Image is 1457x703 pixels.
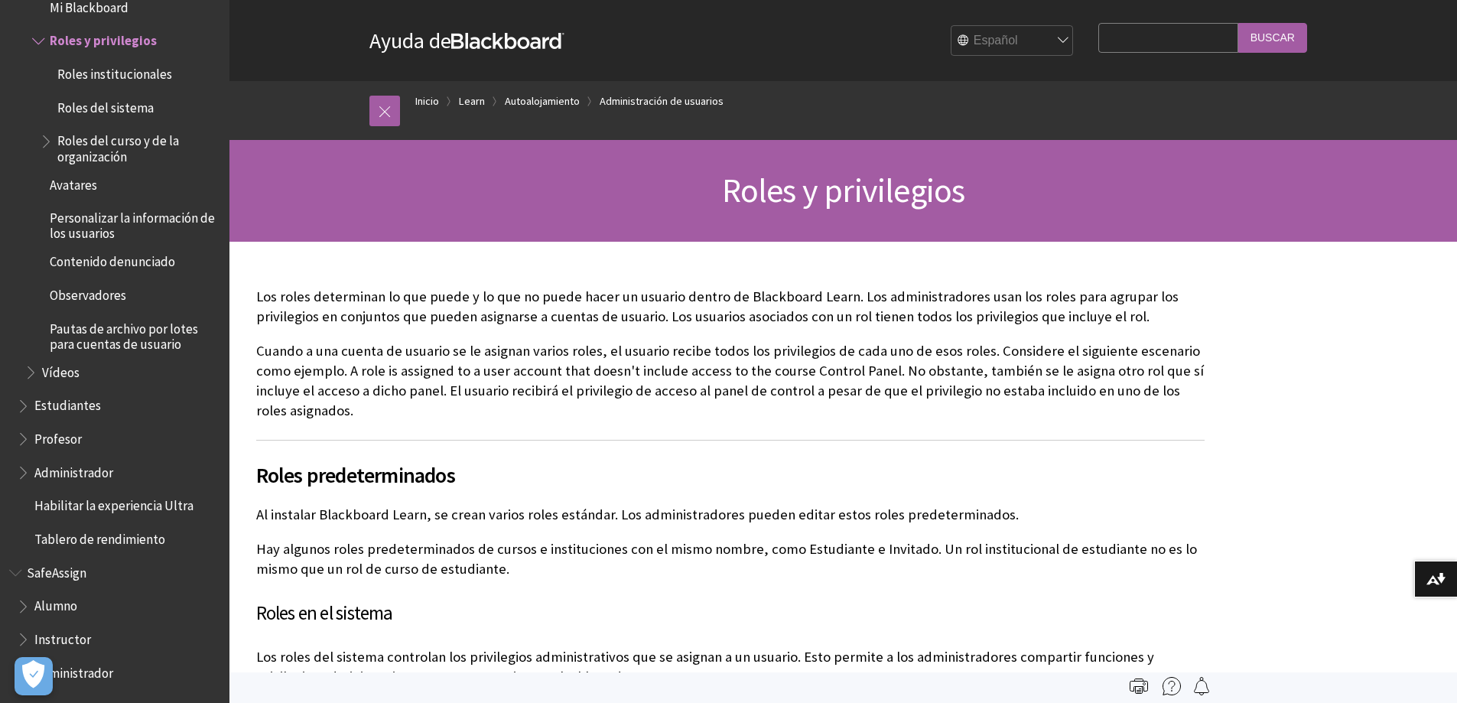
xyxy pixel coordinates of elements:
[50,28,157,49] span: Roles y privilegios
[415,92,439,111] a: Inicio
[256,599,1205,628] h3: Roles en el sistema
[34,594,77,614] span: Alumno
[256,341,1205,421] p: Cuando a una cuenta de usuario se le asignan varios roles, el usuario recibe todos los privilegio...
[256,440,1205,491] h2: Roles predeterminados
[57,129,219,164] span: Roles del curso y de la organización
[256,287,1205,327] p: Los roles determinan lo que puede y lo que no puede hacer un usuario dentro de Blackboard Learn. ...
[951,26,1074,57] select: Site Language Selector
[256,539,1205,579] p: Hay algunos roles predeterminados de cursos e instituciones con el mismo nombre, como Estudiante ...
[459,92,485,111] a: Learn
[34,426,82,447] span: Profesor
[9,560,220,686] nav: Book outline for Blackboard SafeAssign
[34,660,113,681] span: Administrador
[1238,23,1307,53] input: Buscar
[1192,677,1211,695] img: Follow this page
[50,172,97,193] span: Avatares
[34,460,113,480] span: Administrador
[57,95,154,116] span: Roles del sistema
[34,526,165,547] span: Tablero de rendimiento
[722,169,965,211] span: Roles y privilegios
[505,92,580,111] a: Autoalojamiento
[50,316,219,352] span: Pautas de archivo por lotes para cuentas de usuario
[50,249,175,270] span: Contenido denunciado
[34,627,91,647] span: Instructor
[34,493,194,514] span: Habilitar la experiencia Ultra
[256,505,1205,525] p: Al instalar Blackboard Learn, se crean varios roles estándar. Los administradores pueden editar e...
[600,92,724,111] a: Administración de usuarios
[50,282,126,303] span: Observadores
[1130,677,1148,695] img: Print
[369,27,564,54] a: Ayuda deBlackboard
[27,560,86,581] span: SafeAssign
[256,647,1205,687] p: Los roles del sistema controlan los privilegios administrativos que se asignan a un usuario. Esto...
[42,360,80,380] span: Vídeos
[50,205,219,241] span: Personalizar la información de los usuarios
[1163,677,1181,695] img: More help
[57,61,172,82] span: Roles institucionales
[15,657,53,695] button: Abrir preferencias
[34,393,101,414] span: Estudiantes
[451,33,564,49] strong: Blackboard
